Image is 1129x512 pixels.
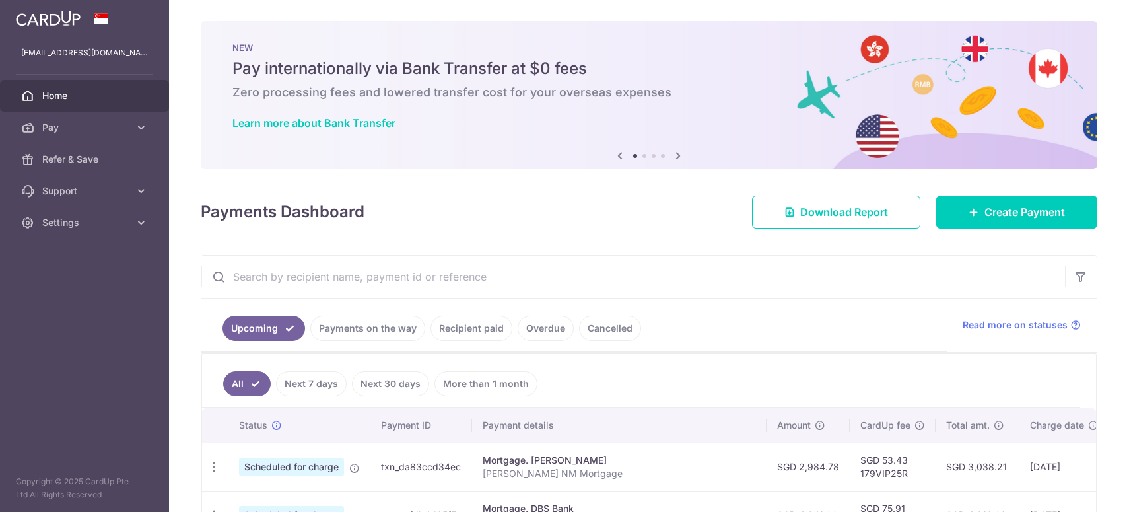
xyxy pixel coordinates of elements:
span: Amount [777,419,811,432]
p: NEW [232,42,1066,53]
img: Bank transfer banner [201,21,1097,169]
a: Learn more about Bank Transfer [232,116,395,129]
span: Create Payment [984,204,1065,220]
td: txn_da83ccd34ec [370,443,472,491]
h4: Payments Dashboard [201,200,364,224]
td: SGD 53.43 179VIP25R [850,443,936,491]
span: Total amt. [946,419,990,432]
span: Status [239,419,267,432]
a: Read more on statuses [963,318,1081,332]
a: Create Payment [936,196,1097,229]
span: Pay [42,121,129,134]
span: Read more on statuses [963,318,1068,332]
div: Mortgage. [PERSON_NAME] [483,454,756,467]
span: Refer & Save [42,153,129,166]
span: Support [42,184,129,198]
span: Charge date [1030,419,1084,432]
span: Settings [42,216,129,229]
p: [PERSON_NAME] NM Mortgage [483,467,756,480]
img: CardUp [16,11,81,26]
th: Payment details [472,408,767,443]
a: Payments on the way [310,316,425,341]
a: Cancelled [579,316,641,341]
span: Home [42,89,129,102]
th: Payment ID [370,408,472,443]
td: [DATE] [1019,443,1109,491]
h6: Zero processing fees and lowered transfer cost for your overseas expenses [232,85,1066,100]
a: Upcoming [222,316,305,341]
a: All [223,371,271,396]
a: Download Report [752,196,920,229]
span: CardUp fee [860,419,910,432]
input: Search by recipient name, payment id or reference [201,256,1065,298]
p: [EMAIL_ADDRESS][DOMAIN_NAME] [21,46,148,59]
span: Scheduled for charge [239,458,344,476]
a: Next 7 days [276,371,347,396]
a: Recipient paid [430,316,512,341]
a: Overdue [518,316,574,341]
td: SGD 2,984.78 [767,443,850,491]
a: Next 30 days [352,371,429,396]
a: More than 1 month [434,371,537,396]
span: Download Report [800,204,888,220]
h5: Pay internationally via Bank Transfer at $0 fees [232,58,1066,79]
td: SGD 3,038.21 [936,443,1019,491]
